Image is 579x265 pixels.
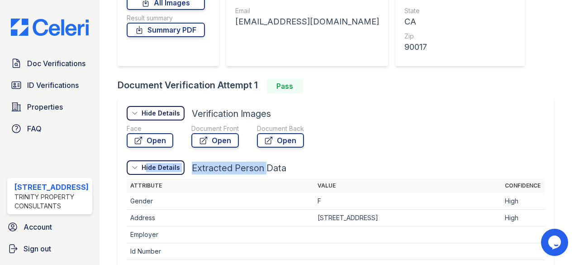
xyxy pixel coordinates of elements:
a: Open [257,133,304,148]
div: Trinity Property Consultants [14,193,89,211]
div: Document Front [191,124,239,133]
div: [EMAIL_ADDRESS][DOMAIN_NAME] [235,15,379,28]
div: Extracted Person Data [192,162,286,174]
td: High [501,210,545,226]
div: Result summary [127,14,205,23]
td: F [314,193,501,210]
td: Id Number [127,243,314,260]
iframe: chat widget [541,229,570,256]
th: Value [314,178,501,193]
th: Attribute [127,178,314,193]
div: Pass [267,79,303,93]
span: Account [24,222,52,232]
span: Sign out [24,243,51,254]
div: Zip [404,32,516,41]
td: Address [127,210,314,226]
img: CE_Logo_Blue-a8612792a0a2168367f1c8372b55b34899dd931a85d93a1a3d3e32e68fde9ad4.png [4,19,96,36]
a: Open [127,133,173,148]
div: Document Back [257,124,304,133]
td: [STREET_ADDRESS] [314,210,501,226]
a: FAQ [7,120,92,138]
a: Account [4,218,96,236]
a: Open [191,133,239,148]
a: Properties [7,98,92,116]
a: ID Verifications [7,76,92,94]
th: Confidence [501,178,545,193]
span: Properties [27,101,63,112]
span: Doc Verifications [27,58,85,69]
td: High [501,193,545,210]
span: FAQ [27,123,42,134]
div: Verification Images [192,107,271,120]
a: Sign out [4,240,96,258]
div: Document Verification Attempt 1 [118,79,561,93]
td: Gender [127,193,314,210]
div: Face [127,124,173,133]
span: ID Verifications [27,80,79,91]
a: Doc Verifications [7,54,92,72]
div: Email [235,6,379,15]
div: 90017 [404,41,516,53]
div: CA [404,15,516,28]
div: [STREET_ADDRESS] [14,182,89,193]
a: Summary PDF [127,23,205,37]
div: Hide Details [142,163,180,172]
td: Employer [127,226,314,243]
div: State [404,6,516,15]
div: Hide Details [142,109,180,118]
